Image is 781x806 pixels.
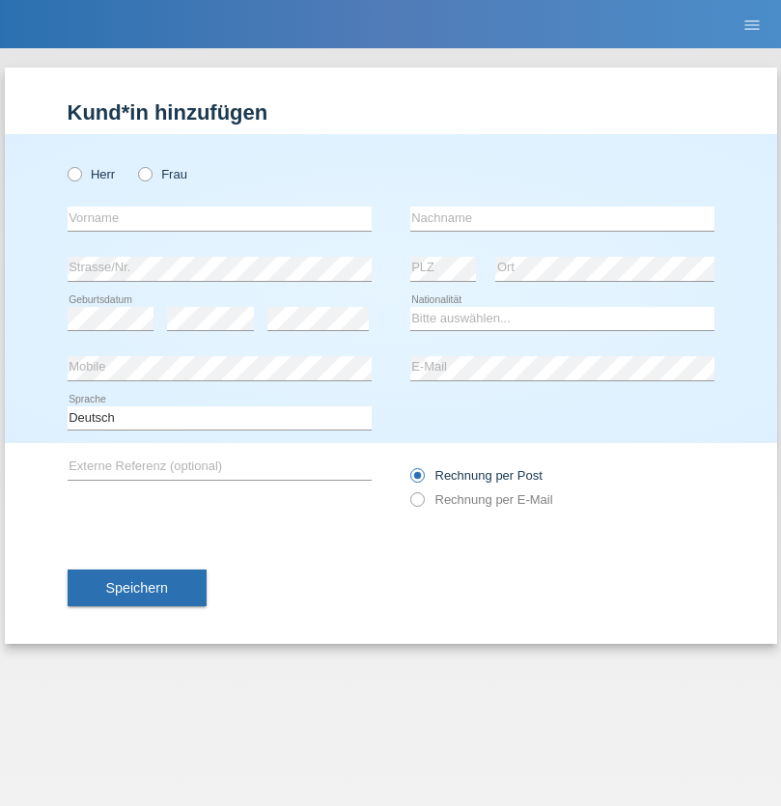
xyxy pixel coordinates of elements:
button: Speichern [68,570,207,606]
label: Frau [138,167,187,181]
input: Rechnung per E-Mail [410,492,423,516]
label: Rechnung per E-Mail [410,492,553,507]
h1: Kund*in hinzufügen [68,100,714,125]
input: Frau [138,167,151,180]
input: Herr [68,167,80,180]
span: Speichern [106,580,168,596]
input: Rechnung per Post [410,468,423,492]
i: menu [742,15,762,35]
a: menu [733,18,771,30]
label: Rechnung per Post [410,468,543,483]
label: Herr [68,167,116,181]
